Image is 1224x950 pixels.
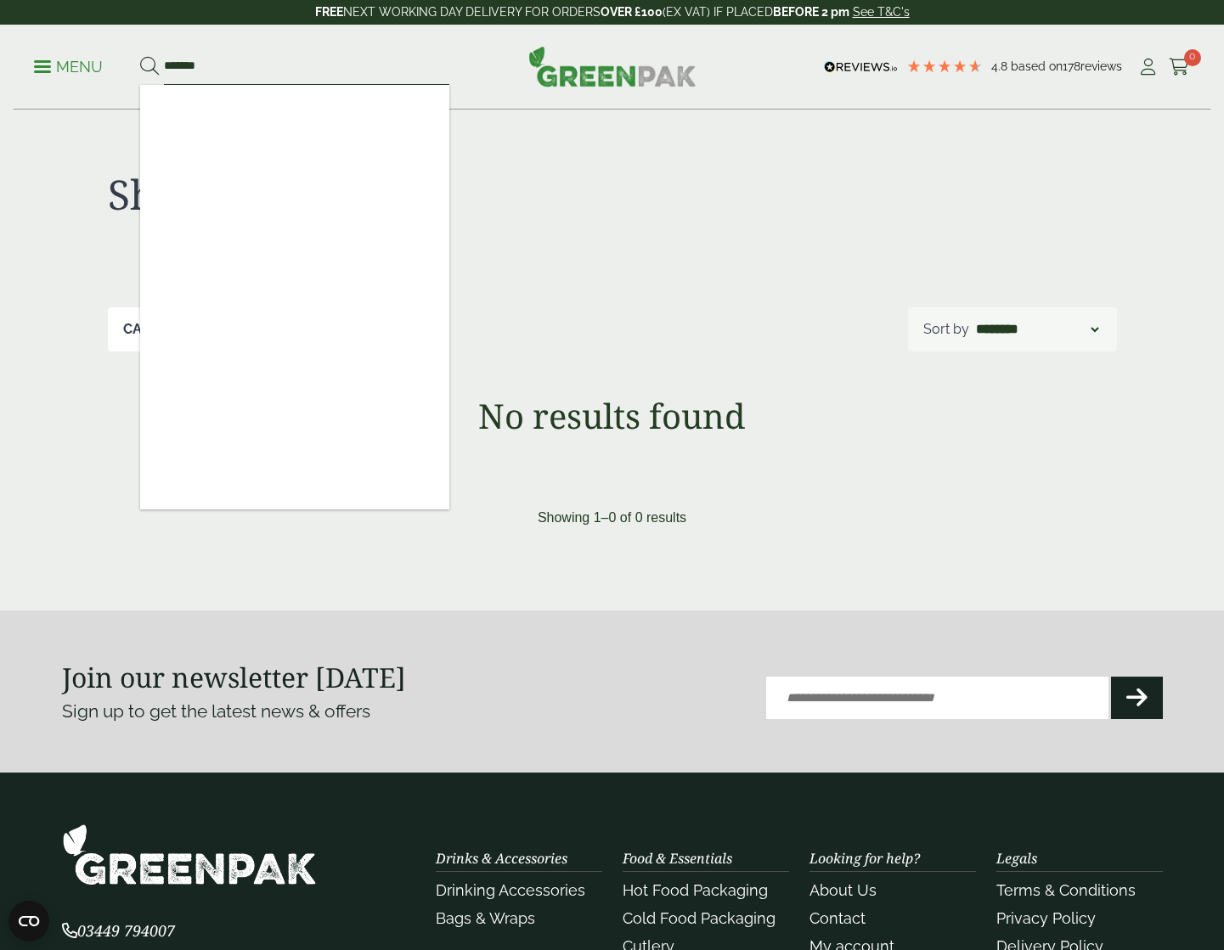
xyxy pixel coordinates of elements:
[824,61,898,73] img: REVIEWS.io
[34,57,103,77] p: Menu
[8,901,49,942] button: Open CMP widget
[1063,59,1080,73] span: 178
[996,881,1136,899] a: Terms & Conditions
[436,909,535,927] a: Bags & Wraps
[436,881,585,899] a: Drinking Accessories
[528,46,697,87] img: GreenPak Supplies
[62,396,1163,436] h1: No results found
[623,909,776,927] a: Cold Food Packaging
[973,319,1102,340] select: Shop order
[1080,59,1122,73] span: reviews
[1184,49,1201,66] span: 0
[62,920,175,941] span: 03449 794007
[1137,59,1159,76] i: My Account
[1169,54,1190,80] a: 0
[1169,59,1190,76] i: Cart
[809,909,866,927] a: Contact
[906,59,983,74] div: 4.78 Stars
[108,170,612,219] h1: Shop
[62,824,317,885] img: GreenPak Supplies
[773,5,849,19] strong: BEFORE 2 pm
[623,881,768,899] a: Hot Food Packaging
[991,59,1011,73] span: 4.8
[315,5,343,19] strong: FREE
[62,698,557,725] p: Sign up to get the latest news & offers
[1011,59,1063,73] span: Based on
[809,881,877,899] a: About Us
[538,508,686,528] p: Showing 1–0 of 0 results
[123,319,209,340] p: Categories
[923,319,969,340] p: Sort by
[62,659,406,695] strong: Join our newsletter [DATE]
[853,5,910,19] a: See T&C's
[601,5,663,19] strong: OVER £100
[62,924,175,940] a: 03449 794007
[996,909,1096,927] a: Privacy Policy
[34,57,103,74] a: Menu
